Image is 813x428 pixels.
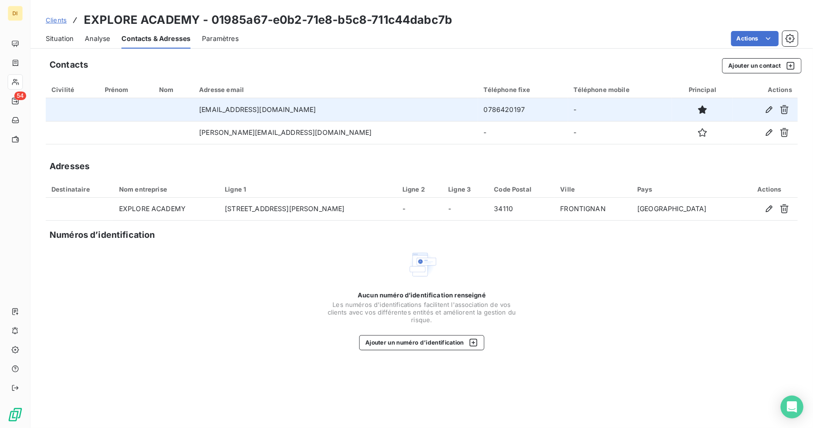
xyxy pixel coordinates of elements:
div: Adresse email [199,86,472,93]
span: 54 [14,92,26,100]
div: Actions [747,185,792,193]
div: Pays [637,185,735,193]
div: Civilité [51,86,93,93]
div: Open Intercom Messenger [781,396,803,418]
span: Clients [46,16,67,24]
div: Téléphone fixe [484,86,562,93]
div: Destinataire [51,185,108,193]
span: Aucun numéro d’identification renseigné [358,291,486,299]
button: Ajouter un numéro d’identification [359,335,484,350]
td: [GEOGRAPHIC_DATA] [632,198,741,221]
h5: Adresses [50,160,90,173]
div: DI [8,6,23,21]
td: - [397,198,442,221]
div: Actions [739,86,792,93]
div: Ligne 3 [448,185,482,193]
td: - [568,121,672,144]
div: Nom [159,86,188,93]
div: Principal [678,86,727,93]
td: 0786420197 [478,98,568,121]
td: FRONTIGNAN [554,198,632,221]
div: Ligne 1 [225,185,391,193]
span: Situation [46,34,73,43]
img: Logo LeanPay [8,407,23,422]
button: Actions [731,31,779,46]
a: Clients [46,15,67,25]
span: Analyse [85,34,110,43]
div: Ligne 2 [402,185,437,193]
div: Code Postal [494,185,549,193]
td: 34110 [488,198,554,221]
td: [STREET_ADDRESS][PERSON_NAME] [219,198,397,221]
div: Prénom [105,86,148,93]
td: [PERSON_NAME][EMAIL_ADDRESS][DOMAIN_NAME] [193,121,478,144]
div: Nom entreprise [119,185,213,193]
span: Contacts & Adresses [121,34,191,43]
span: Les numéros d'identifications facilitent l'association de vos clients avec vos différentes entité... [327,301,517,324]
span: Paramètres [202,34,239,43]
td: - [568,98,672,121]
button: Ajouter un contact [722,58,802,73]
div: Téléphone mobile [574,86,667,93]
h5: Numéros d’identification [50,228,155,242]
td: - [442,198,488,221]
td: [EMAIL_ADDRESS][DOMAIN_NAME] [193,98,478,121]
div: Ville [560,185,626,193]
td: EXPLORE ACADEMY [113,198,219,221]
td: - [478,121,568,144]
h5: Contacts [50,58,88,71]
img: Empty state [407,249,437,280]
h3: EXPLORE ACADEMY - 01985a67-e0b2-71e8-b5c8-711c44dabc7b [84,11,452,29]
